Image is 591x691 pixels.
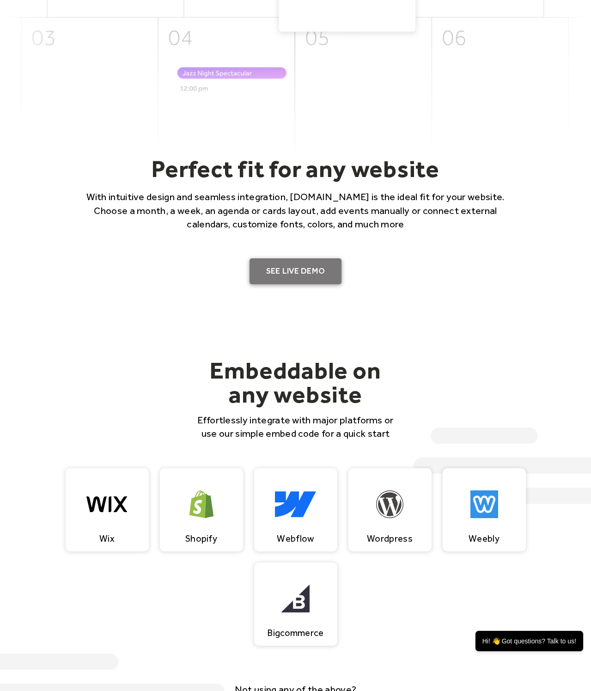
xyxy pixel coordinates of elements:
a: Wix [66,468,149,551]
a: Wordpress [348,468,432,551]
a: Webflow [254,468,337,551]
a: Shopify [160,468,243,551]
h2: Perfect fit for any website [74,154,518,183]
p: With intuitive design and seamless integration, [DOMAIN_NAME] is the ideal fit for your website. ... [74,190,518,231]
div: Wix [99,533,115,544]
div: Weebly [469,533,500,544]
a: Weebly [443,468,526,551]
div: Wordpress [367,533,413,544]
a: SEE LIVE DEMO [250,258,342,284]
h2: Embeddable on any website [192,358,399,406]
div: Bigcommerce [267,627,323,638]
div: Webflow [277,533,314,544]
a: Bigcommerce [254,563,337,646]
div: Shopify [185,533,217,544]
p: Effortlessly integrate with major platforms or use our simple embed code for a quick start [192,413,399,440]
